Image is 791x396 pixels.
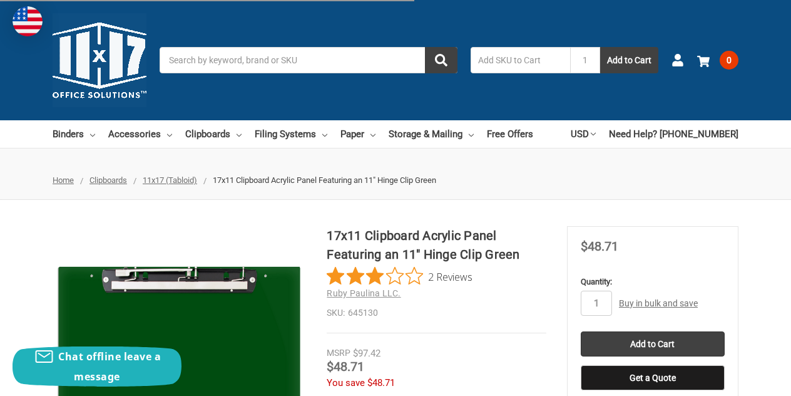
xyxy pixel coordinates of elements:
a: Filing Systems [255,120,327,148]
a: Free Offers [487,120,533,148]
a: Storage & Mailing [389,120,474,148]
button: Rated 3 out of 5 stars from 2 reviews. Jump to reviews. [327,267,472,286]
img: 11x17.com [53,13,146,107]
a: Ruby Paulina LLC. [327,288,401,298]
a: USD [571,120,596,148]
a: Clipboards [89,175,127,185]
a: 11x17 (Tabloid) [143,175,197,185]
button: Chat offline leave a message [13,346,181,387]
input: Add SKU to Cart [471,47,570,73]
a: Accessories [108,120,172,148]
span: $48.71 [581,239,618,254]
button: Add to Cart [600,47,658,73]
span: $48.71 [327,359,364,374]
dt: SKU: [327,306,345,320]
label: Quantity: [581,276,725,288]
a: Buy in bulk and save [619,298,698,308]
a: Binders [53,120,95,148]
span: $48.71 [367,377,395,388]
a: 0 [697,44,738,76]
dd: 645130 [327,306,546,320]
button: Get a Quote [581,365,725,390]
span: $97.42 [353,348,380,359]
div: MSRP [327,346,350,360]
a: Need Help? [PHONE_NUMBER] [609,120,738,148]
span: 2 Reviews [428,267,472,286]
iframe: Google Customer Reviews [688,362,791,396]
span: 0 [720,51,738,70]
a: Home [53,175,74,185]
a: Paper [340,120,375,148]
img: duty and tax information for United States [13,6,43,36]
h1: 17x11 Clipboard Acrylic Panel Featuring an 11" Hinge Clip Green [327,226,546,264]
span: You save [327,377,365,388]
a: Clipboards [185,120,242,148]
input: Search by keyword, brand or SKU [160,47,457,73]
span: 17x11 Clipboard Acrylic Panel Featuring an 11" Hinge Clip Green [213,175,436,185]
span: Chat offline leave a message [58,350,161,383]
input: Add to Cart [581,331,725,357]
